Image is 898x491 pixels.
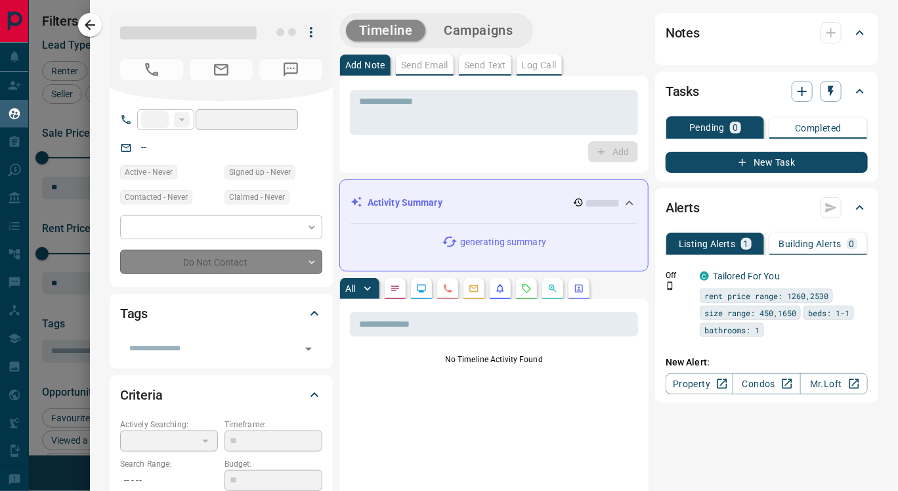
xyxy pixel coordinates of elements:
div: Notes [666,17,868,49]
div: Tasks [666,76,868,107]
span: No Email [190,59,253,80]
p: 0 [849,239,855,248]
span: rent price range: 1260,2530 [704,289,828,302]
p: 1 [744,239,749,248]
svg: Notes [390,283,400,294]
a: Property [666,373,733,394]
h2: Alerts [666,197,700,218]
svg: Push Notification Only [666,281,675,291]
span: bathrooms: 1 [704,323,759,337]
p: No Timeline Activity Found [350,354,638,365]
div: Alerts [666,192,868,223]
p: Actively Searching: [120,419,218,431]
p: Listing Alerts [679,239,736,248]
h2: Notes [666,22,700,43]
p: 0 [733,123,738,132]
a: Mr.Loft [800,373,868,394]
svg: Agent Actions [574,283,584,294]
p: Completed [795,124,842,133]
span: size range: 450,1650 [704,306,796,319]
div: condos.ca [700,271,709,281]
h2: Tasks [666,81,699,102]
a: Tailored For You [713,271,780,281]
span: No Number [120,59,183,80]
p: Pending [689,123,725,132]
svg: Lead Browsing Activity [416,283,427,294]
p: Budget: [224,458,322,470]
p: Add Note [345,60,385,70]
span: Signed up - Never [229,166,291,179]
a: -- [141,142,146,152]
span: beds: 1-1 [808,306,849,319]
a: Condos [733,373,800,394]
button: Open [299,340,318,358]
button: Timeline [346,20,426,41]
p: Off [666,269,692,281]
span: No Number [259,59,322,80]
h2: Criteria [120,385,163,406]
svg: Opportunities [547,283,558,294]
div: Do Not Contact [120,250,322,274]
p: Building Alerts [779,239,842,248]
p: All [345,284,356,293]
button: New Task [666,152,868,173]
p: Search Range: [120,458,218,470]
p: generating summary [460,235,546,249]
span: Active - Never [125,166,173,179]
h2: Tags [120,303,148,324]
p: New Alert: [666,356,868,369]
svg: Emails [469,283,479,294]
span: Contacted - Never [125,191,188,204]
svg: Calls [442,283,453,294]
svg: Listing Alerts [495,283,505,294]
svg: Requests [521,283,532,294]
span: Claimed - Never [229,191,285,204]
div: Criteria [120,379,322,411]
button: Campaigns [431,20,526,41]
p: Timeframe: [224,419,322,431]
div: Activity Summary [351,191,637,215]
div: Tags [120,298,322,329]
p: Activity Summary [368,196,442,210]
